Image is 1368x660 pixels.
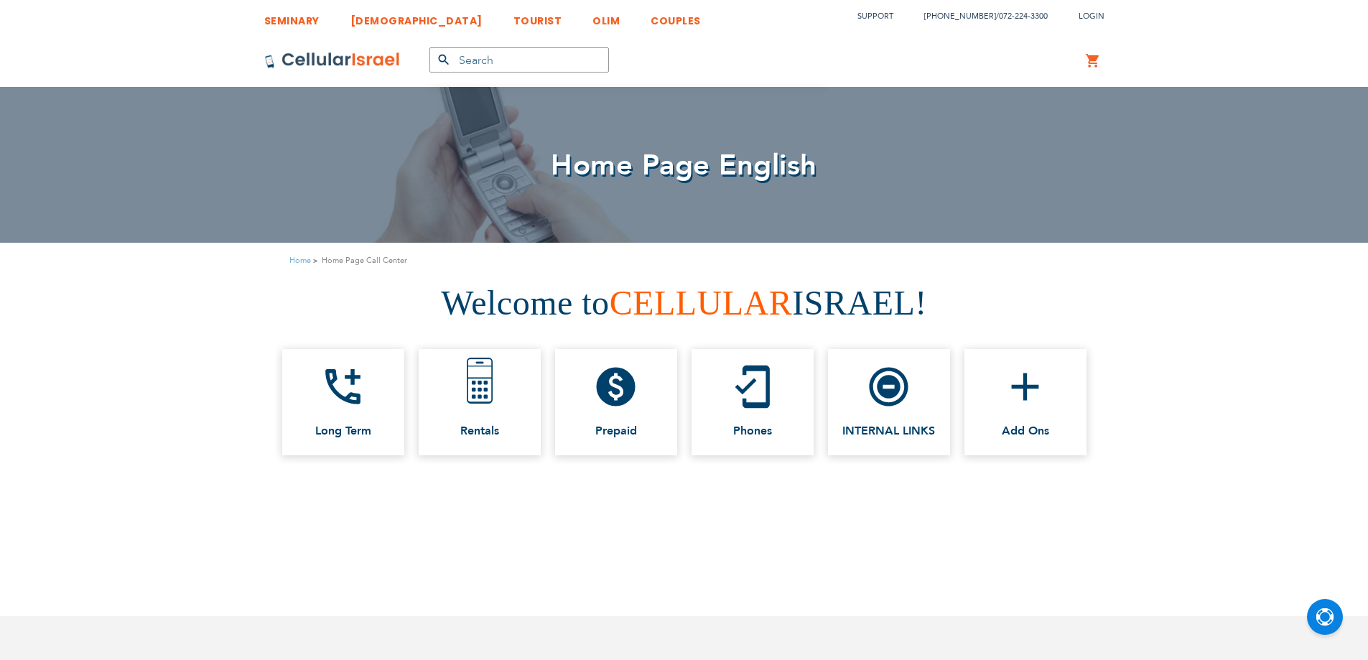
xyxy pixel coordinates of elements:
[729,363,776,410] i: mobile_friendly
[264,52,401,69] img: Cellular Israel Logo
[828,349,950,455] a: do_not_disturb_on_total_silence INTERNAL LINKS
[733,424,772,437] span: Phones
[651,4,701,30] a: COUPLES
[11,279,1357,328] h1: Welcome to ISRAEL!
[692,349,814,455] a: mobile_friendly Phones
[857,11,893,22] a: Support
[910,6,1048,27] li: /
[419,349,541,455] a: Rentals
[842,424,935,437] span: INTERNAL LINKS
[1002,424,1049,437] span: Add Ons
[429,47,609,73] input: Search
[460,424,499,437] span: Rentals
[924,11,996,22] a: [PHONE_NUMBER]
[999,11,1048,22] a: 072-224-3300
[264,4,320,30] a: SEMINARY
[350,4,483,30] a: [DEMOGRAPHIC_DATA]
[865,363,912,410] i: do_not_disturb_on_total_silence
[513,4,562,30] a: TOURIST
[289,255,311,266] a: Home
[592,363,639,410] i: paid
[322,254,407,267] strong: Home Page Call Center
[315,424,371,437] span: Long Term
[282,349,404,455] a: add_ic_call Long Term
[551,146,817,185] span: Home Page English
[592,4,620,30] a: OLIM
[595,424,637,437] span: Prepaid
[610,284,793,322] span: CELLULAR
[1002,363,1048,410] i: add
[1079,11,1104,22] span: Login
[320,363,366,410] i: add_ic_call
[964,349,1087,455] a: add Add Ons
[555,349,677,455] a: paid Prepaid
